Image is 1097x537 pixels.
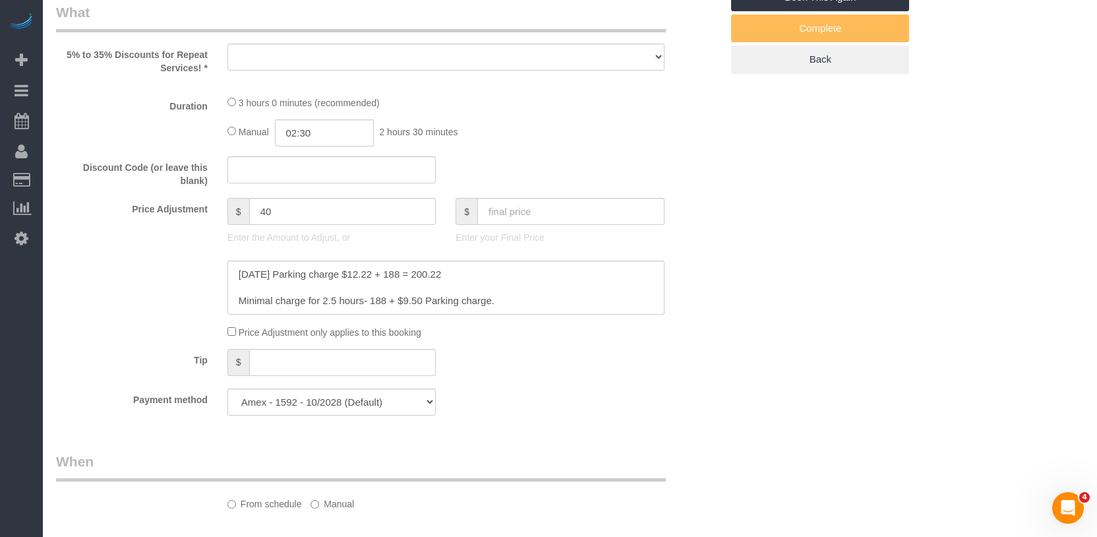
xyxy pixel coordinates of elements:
[227,493,302,511] label: From schedule
[456,198,477,225] span: $
[477,198,665,225] input: final price
[1079,492,1090,503] span: 4
[46,389,218,406] label: Payment method
[8,13,34,32] img: Automaid Logo
[227,500,236,509] input: From schedule
[227,231,436,244] p: Enter the Amount to Adjust, or
[239,327,421,338] span: Price Adjustment only applies to this booking
[311,493,354,511] label: Manual
[239,98,380,108] span: 3 hours 0 minutes (recommended)
[56,3,666,32] legend: What
[227,198,249,225] span: $
[379,127,458,137] span: 2 hours 30 minutes
[46,198,218,216] label: Price Adjustment
[46,95,218,113] label: Duration
[239,127,269,137] span: Manual
[731,46,909,73] a: Back
[46,156,218,187] label: Discount Code (or leave this blank)
[456,231,664,244] p: Enter your Final Price
[46,44,218,75] label: 5% to 35% Discounts for Repeat Services! *
[311,500,319,509] input: Manual
[46,349,218,367] label: Tip
[56,452,666,482] legend: When
[1052,492,1084,524] iframe: Intercom live chat
[227,349,249,376] span: $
